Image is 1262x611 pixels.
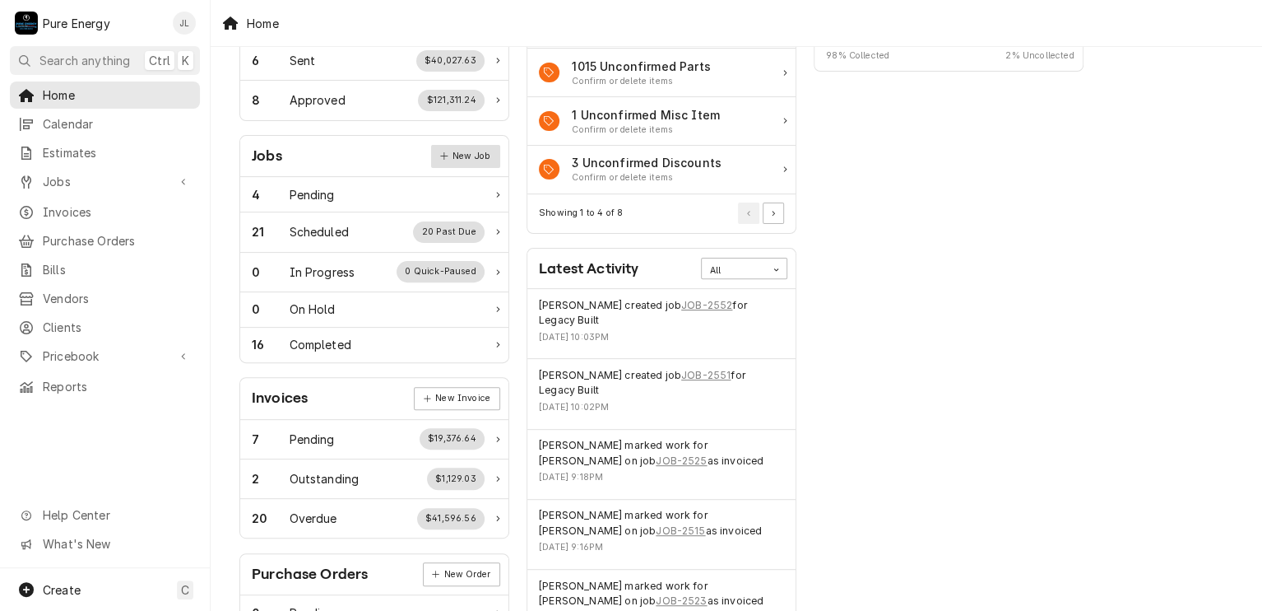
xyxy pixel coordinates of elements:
[39,52,130,69] span: Search anything
[414,387,499,410] a: New Invoice
[43,583,81,597] span: Create
[10,501,200,529] a: Go to Help Center
[539,207,623,220] div: Current Page Details
[420,428,485,450] div: Work Status Supplemental Data
[240,459,508,499] a: Work Status
[240,2,508,120] div: Card Data
[240,177,508,362] div: Card Data
[10,314,200,341] a: Clients
[239,135,509,363] div: Card: Jobs
[413,222,485,243] div: Work Status Supplemental Data
[240,41,508,81] a: Work Status
[539,331,784,344] div: Event Timestamp
[240,81,508,119] a: Work Status
[43,115,192,133] span: Calendar
[252,264,290,281] div: Work Status Count
[252,186,290,203] div: Work Status Count
[527,500,796,570] div: Event
[43,86,192,104] span: Home
[572,124,720,137] div: Action Item Suggestion
[10,82,200,109] a: Home
[539,438,784,490] div: Event Details
[240,420,508,459] a: Work Status
[252,510,290,527] div: Work Status Count
[252,431,290,448] div: Work Status Count
[240,292,508,328] a: Work Status
[527,97,796,146] a: Action Item
[681,368,731,383] a: JOB-2551
[738,203,759,224] button: Go to Previous Page
[290,431,335,448] div: Work Status Title
[681,298,732,313] a: JOB-2552
[527,359,796,429] div: Event
[290,470,360,487] div: Work Status Title
[701,258,787,279] div: Card Data Filter Control
[539,298,784,329] div: Event String
[539,258,638,280] div: Card Title
[10,343,200,370] a: Go to Pricebook
[240,554,508,595] div: Card Header
[290,510,337,527] div: Work Status Title
[43,15,110,32] div: Pure Energy
[15,12,38,35] div: P
[290,186,335,203] div: Work Status Title
[240,328,508,362] a: Work Status
[43,319,192,336] span: Clients
[527,194,796,233] div: Card Footer: Pagination
[527,289,796,359] div: Event
[252,52,290,69] div: Work Status Count
[252,91,290,109] div: Work Status Count
[539,368,784,420] div: Event Details
[10,373,200,400] a: Reports
[43,506,190,524] span: Help Center
[826,49,900,63] span: 98 % Collected
[181,581,189,599] span: C
[10,530,200,557] a: Go to What's New
[240,420,508,539] div: Card Data
[290,301,336,318] div: Work Status Title
[252,301,290,318] div: Work Status Count
[539,368,784,399] div: Event String
[43,173,167,190] span: Jobs
[240,253,508,292] div: Work Status
[290,91,346,109] div: Work Status Title
[240,177,508,212] a: Work Status
[397,261,485,282] div: Work Status Supplemental Data
[417,508,485,529] div: Work Status Supplemental Data
[414,387,499,410] div: Card Link Button
[539,508,784,560] div: Event Details
[539,401,784,414] div: Event Timestamp
[182,52,189,69] span: K
[763,203,784,224] button: Go to Next Page
[252,470,290,487] div: Work Status Count
[656,524,705,539] a: JOB-2515
[290,336,351,353] div: Work Status Title
[240,378,508,419] div: Card Header
[43,261,192,278] span: Bills
[572,75,711,88] div: Action Item Suggestion
[423,562,500,585] div: Card Link Button
[572,106,720,124] div: Action Item Title
[539,541,784,554] div: Event Timestamp
[423,562,500,585] a: New Order
[290,52,316,69] div: Work Status Title
[43,535,190,553] span: What's New
[240,136,508,177] div: Card Header
[10,285,200,312] a: Vendors
[527,146,796,194] div: Action Item
[240,499,508,538] a: Work Status
[252,563,368,585] div: Card Title
[252,336,290,353] div: Work Status Count
[656,454,707,469] a: JOB-2525
[572,171,721,184] div: Action Item Suggestion
[539,579,784,609] div: Event String
[710,264,758,278] div: All
[416,50,485,72] div: Work Status Supplemental Data
[10,110,200,138] a: Calendar
[10,227,200,254] a: Purchase Orders
[539,438,784,469] div: Event String
[240,212,508,252] a: Work Status
[10,46,200,75] button: Search anythingCtrlK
